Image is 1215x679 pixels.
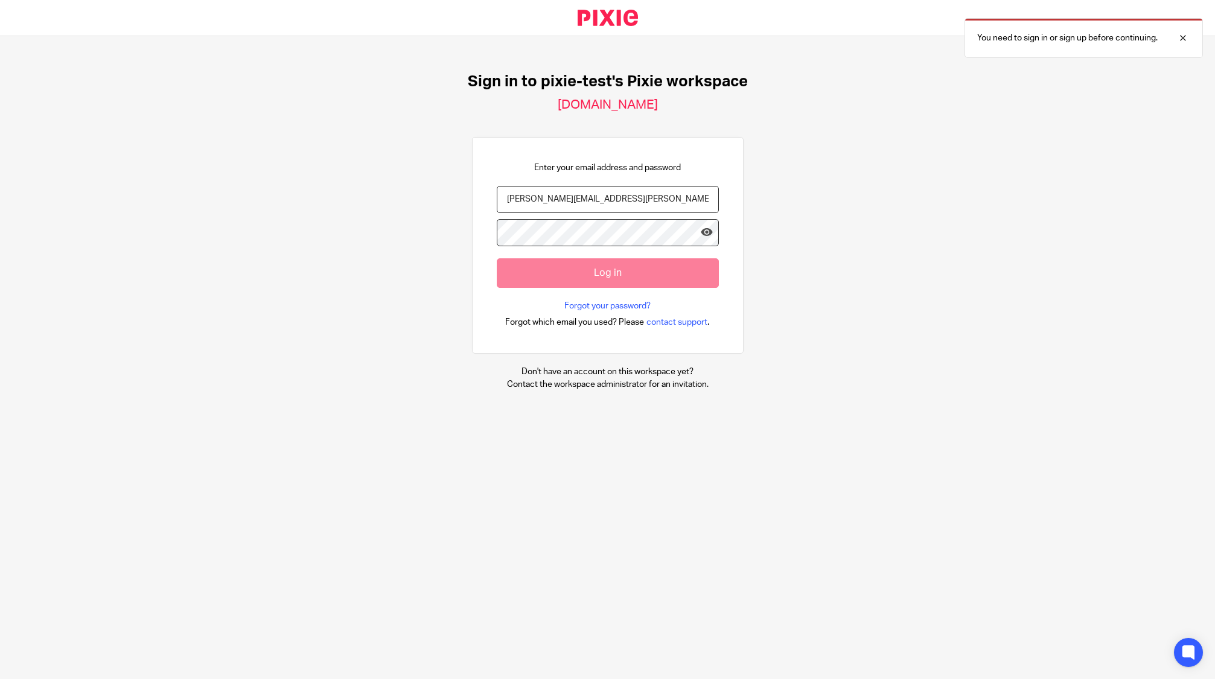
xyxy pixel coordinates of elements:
[468,72,748,91] h1: Sign in to pixie-test's Pixie workspace
[534,162,681,174] p: Enter your email address and password
[558,97,658,113] h2: [DOMAIN_NAME]
[507,378,709,391] p: Contact the workspace administrator for an invitation.
[497,258,719,288] input: Log in
[646,316,707,328] span: contact support
[497,186,719,213] input: name@example.com
[977,32,1158,44] p: You need to sign in or sign up before continuing.
[505,316,644,328] span: Forgot which email you used? Please
[505,315,710,329] div: .
[564,300,651,312] a: Forgot your password?
[507,366,709,378] p: Don't have an account on this workspace yet?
